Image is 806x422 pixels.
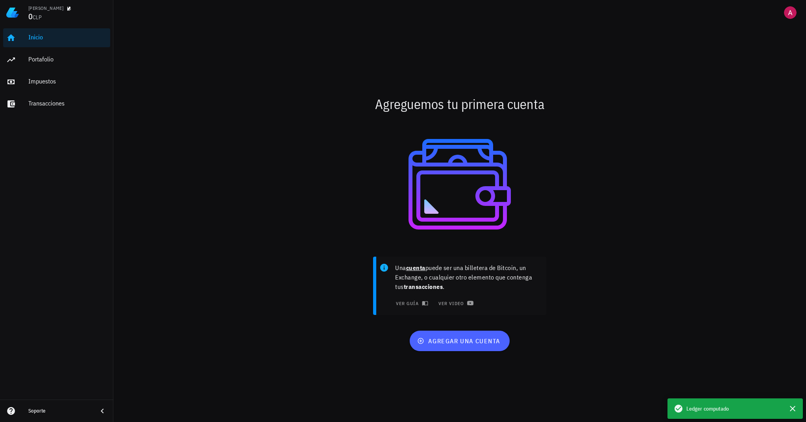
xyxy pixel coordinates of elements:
button: agregar una cuenta [410,331,509,351]
div: Inicio [28,33,107,41]
div: Agreguemos tu primera cuenta [227,91,693,117]
p: Una puede ser una billetera de Bitcoin, un Exchange, o cualquier otro elemento que contenga tus . [395,263,540,291]
span: ver guía [395,300,427,306]
span: agregar una cuenta [419,337,500,345]
a: Transacciones [3,94,110,113]
b: cuenta [406,264,425,272]
span: 0 [28,11,33,22]
a: Impuestos [3,72,110,91]
div: avatar [784,6,797,19]
span: ver video [438,300,472,306]
span: Ledger computado [686,404,729,413]
a: Inicio [3,28,110,47]
img: LedgiFi [6,6,19,19]
span: CLP [33,14,42,21]
a: ver video [433,298,477,309]
button: ver guía [390,298,432,309]
div: Impuestos [28,78,107,85]
b: transacciones [404,283,443,291]
div: [PERSON_NAME] [28,5,63,11]
a: Portafolio [3,50,110,69]
div: Soporte [28,408,91,414]
div: Portafolio [28,56,107,63]
div: Transacciones [28,100,107,107]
